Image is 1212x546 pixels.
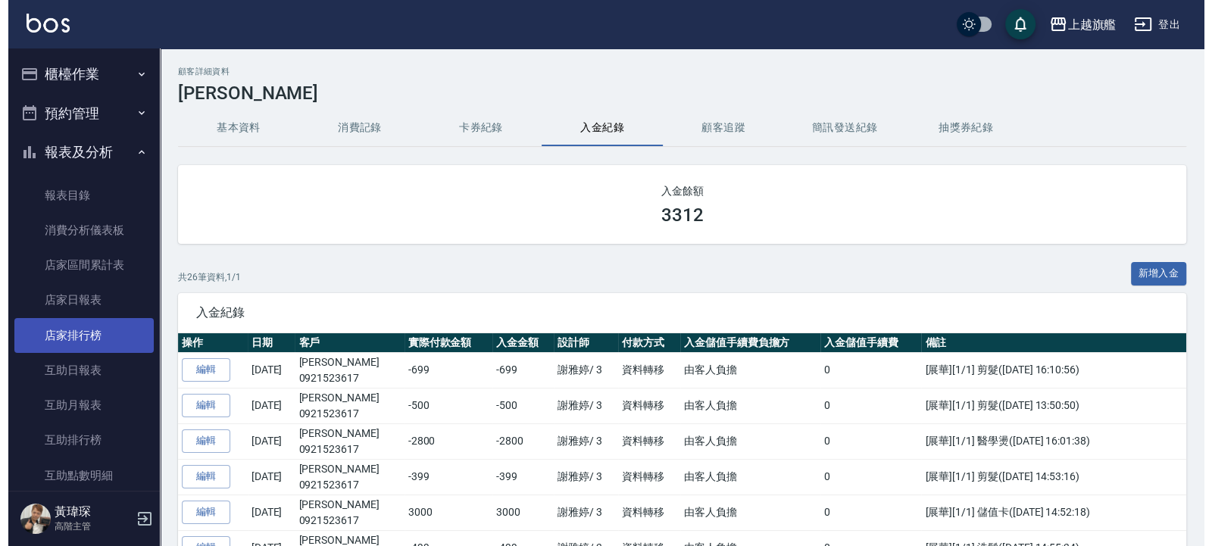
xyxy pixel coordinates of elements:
h3: [PERSON_NAME] [170,83,1178,104]
th: 入金儲值手續費負擔方 [672,333,812,353]
td: 3000 [396,495,484,530]
td: 0 [812,495,913,530]
td: 資料轉移 [610,352,672,388]
td: -500 [396,388,484,423]
td: 3000 [484,495,546,530]
th: 實際付款金額 [396,333,484,353]
td: [展華][1/1] 剪髮([DATE] 14:53:16) [913,459,1178,495]
th: 備註 [913,333,1178,353]
th: 日期 [239,333,287,353]
td: [DATE] [239,352,287,388]
a: 編輯 [173,394,222,417]
h3: 3312 [653,204,695,226]
td: [PERSON_NAME] [286,495,395,530]
h5: 黃瑋琛 [46,504,123,519]
td: 0 [812,388,913,423]
img: Logo [18,14,61,33]
td: 資料轉移 [610,495,672,530]
td: 0 [812,459,913,495]
p: 0921523617 [290,441,392,457]
th: 入金金額 [484,333,546,353]
button: 上越旗艦 [1035,9,1114,40]
a: 店家日報表 [6,282,145,317]
td: 由客人負擔 [672,459,812,495]
td: [DATE] [239,459,287,495]
button: 顧客追蹤 [654,110,776,146]
a: 報表目錄 [6,178,145,213]
td: 0 [812,423,913,459]
p: 0921523617 [290,406,392,422]
p: 高階主管 [46,519,123,533]
a: 互助點數明細 [6,458,145,493]
p: 0921523617 [290,477,392,493]
td: [PERSON_NAME] [286,352,395,388]
a: 互助日報表 [6,353,145,388]
button: 簡訊發送紀錄 [776,110,897,146]
td: [展華][1/1] 剪髮([DATE] 13:50:50) [913,388,1178,423]
td: [展華][1/1] 醫學燙([DATE] 16:01:38) [913,423,1178,459]
td: 由客人負擔 [672,388,812,423]
td: 謝雅婷 / 3 [545,388,610,423]
button: 抽獎券紀錄 [897,110,1018,146]
button: 登出 [1120,11,1178,39]
button: 基本資料 [170,110,291,146]
td: [DATE] [239,495,287,530]
td: -399 [396,459,484,495]
td: [展華][1/1] 剪髮([DATE] 16:10:56) [913,352,1178,388]
td: 謝雅婷 / 3 [545,495,610,530]
td: 由客人負擔 [672,495,812,530]
th: 入金儲值手續費 [812,333,913,353]
td: [展華][1/1] 儲值卡([DATE] 14:52:18) [913,495,1178,530]
p: 0921523617 [290,370,392,386]
td: 資料轉移 [610,388,672,423]
td: -399 [484,459,546,495]
td: 由客人負擔 [672,352,812,388]
button: 報表及分析 [6,133,145,172]
td: [DATE] [239,388,287,423]
a: 互助排行榜 [6,423,145,457]
td: 由客人負擔 [672,423,812,459]
button: 消費記錄 [291,110,412,146]
td: -699 [396,352,484,388]
td: 資料轉移 [610,423,672,459]
td: -699 [484,352,546,388]
p: 0921523617 [290,513,392,529]
th: 客戶 [286,333,395,353]
a: 互助月報表 [6,388,145,423]
td: [PERSON_NAME] [286,388,395,423]
td: 謝雅婷 / 3 [545,459,610,495]
h2: 入金餘額 [188,183,1160,198]
span: 入金紀錄 [188,305,1160,320]
th: 操作 [170,333,239,353]
button: 預約管理 [6,94,145,133]
td: -500 [484,388,546,423]
td: 謝雅婷 / 3 [545,352,610,388]
td: 謝雅婷 / 3 [545,423,610,459]
td: [DATE] [239,423,287,459]
div: 上越旗艦 [1059,15,1107,34]
td: -2800 [484,423,546,459]
td: [PERSON_NAME] [286,459,395,495]
p: 共 26 筆資料, 1 / 1 [170,270,233,284]
td: 0 [812,352,913,388]
button: 卡券紀錄 [412,110,533,146]
th: 付款方式 [610,333,672,353]
a: 消費分析儀表板 [6,213,145,248]
img: Person [12,504,42,534]
a: 編輯 [173,465,222,488]
button: save [997,9,1027,39]
td: -2800 [396,423,484,459]
td: 資料轉移 [610,459,672,495]
a: 編輯 [173,429,222,453]
h2: 顧客詳細資料 [170,67,1178,76]
th: 設計師 [545,333,610,353]
a: 店家排行榜 [6,318,145,353]
button: 櫃檯作業 [6,55,145,94]
button: 新增入金 [1123,262,1179,285]
a: 編輯 [173,358,222,382]
button: 入金紀錄 [533,110,654,146]
a: 編輯 [173,501,222,524]
td: [PERSON_NAME] [286,423,395,459]
a: 店家區間累計表 [6,248,145,282]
